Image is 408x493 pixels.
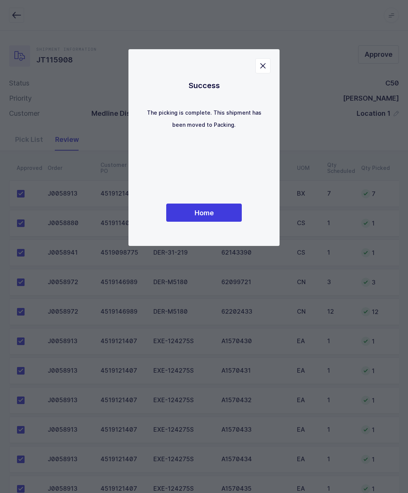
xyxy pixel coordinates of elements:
[144,79,264,92] h1: Success
[144,107,264,131] p: The picking is complete. This shipment has been moved to Packing.
[255,58,270,73] button: Close
[195,208,214,218] span: Home
[166,204,242,222] button: Home
[128,49,280,246] div: dialog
